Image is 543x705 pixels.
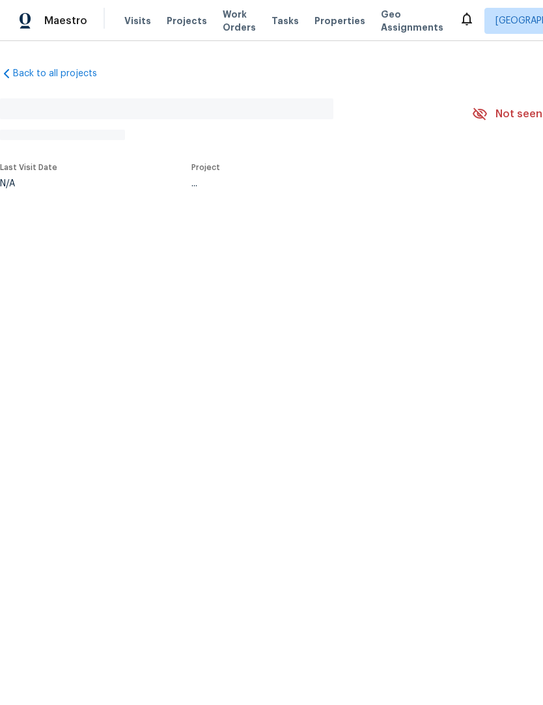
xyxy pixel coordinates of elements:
[314,14,365,27] span: Properties
[167,14,207,27] span: Projects
[223,8,256,34] span: Work Orders
[191,179,441,188] div: ...
[191,164,220,171] span: Project
[124,14,151,27] span: Visits
[381,8,443,34] span: Geo Assignments
[271,16,299,25] span: Tasks
[44,14,87,27] span: Maestro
